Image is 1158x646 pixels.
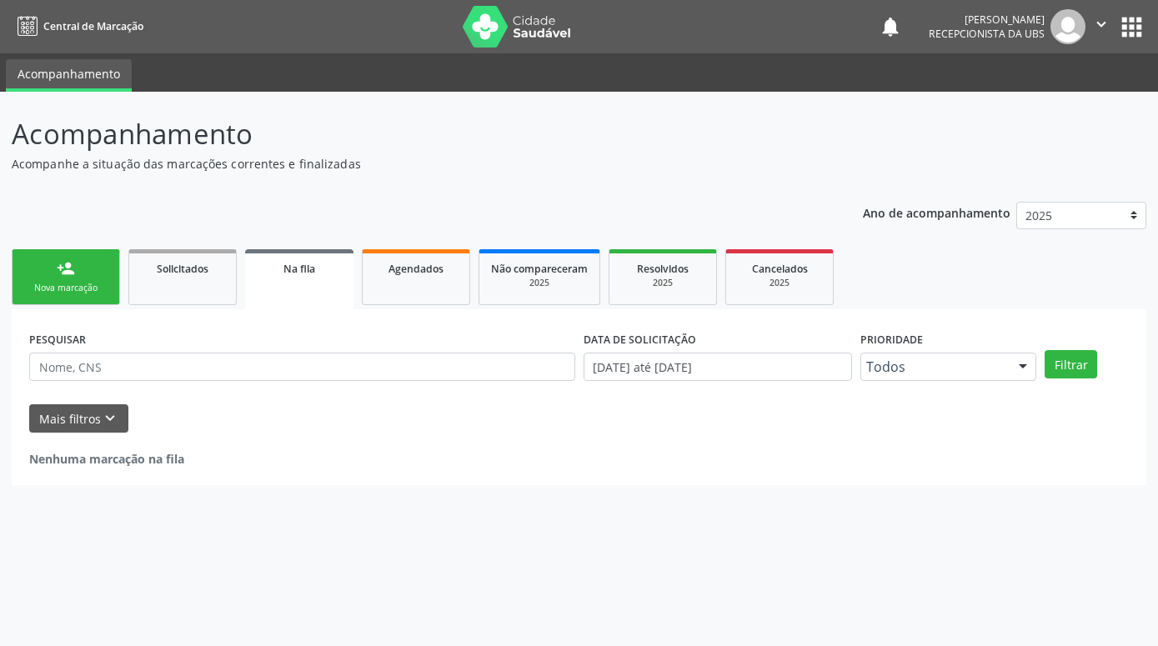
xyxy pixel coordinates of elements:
span: Solicitados [157,262,208,276]
span: Agendados [389,262,444,276]
div: person_add [57,259,75,278]
strong: Nenhuma marcação na fila [29,451,184,467]
p: Ano de acompanhamento [863,202,1010,223]
input: Selecione um intervalo [584,353,852,381]
button: apps [1117,13,1146,42]
div: 2025 [621,277,704,289]
label: DATA DE SOLICITAÇÃO [584,327,696,353]
button: Filtrar [1045,350,1097,378]
span: Não compareceram [491,262,588,276]
span: Na fila [283,262,315,276]
label: Prioridade [860,327,923,353]
button:  [1085,9,1117,44]
button: Mais filtroskeyboard_arrow_down [29,404,128,433]
div: [PERSON_NAME] [929,13,1045,27]
div: Nova marcação [24,282,108,294]
label: PESQUISAR [29,327,86,353]
span: Recepcionista da UBS [929,27,1045,41]
i:  [1092,15,1110,33]
div: 2025 [491,277,588,289]
div: 2025 [738,277,821,289]
a: Central de Marcação [12,13,143,40]
span: Todos [866,358,1003,375]
span: Central de Marcação [43,19,143,33]
i: keyboard_arrow_down [101,409,119,428]
button: notifications [879,15,902,38]
span: Resolvidos [637,262,689,276]
span: Cancelados [752,262,808,276]
img: img [1050,9,1085,44]
p: Acompanhamento [12,113,806,155]
a: Acompanhamento [6,59,132,92]
input: Nome, CNS [29,353,575,381]
p: Acompanhe a situação das marcações correntes e finalizadas [12,155,806,173]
